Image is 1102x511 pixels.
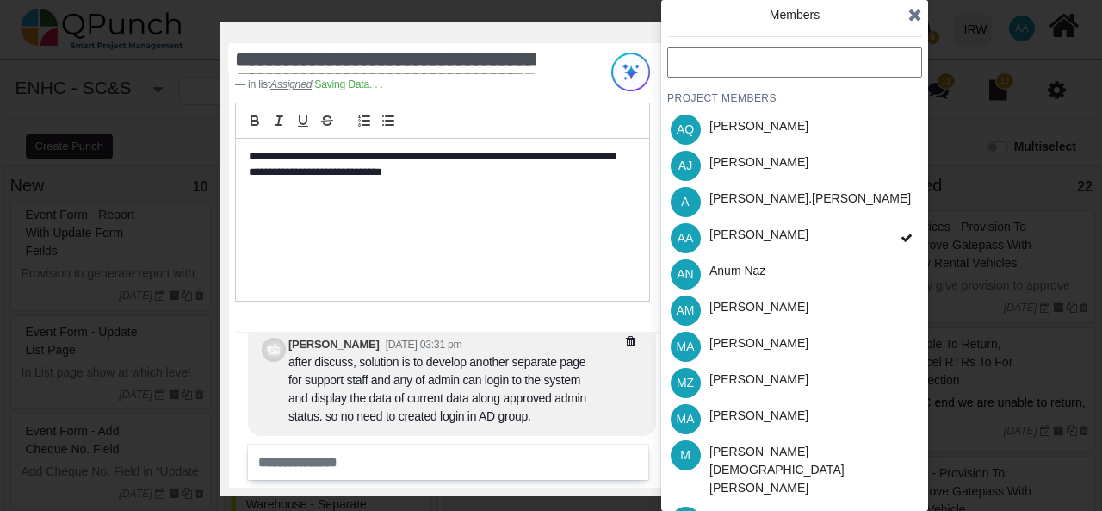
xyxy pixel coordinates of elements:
[667,91,922,105] h4: PROJECT MEMBERS
[671,440,701,470] span: Muhammad.shoaib
[709,443,916,497] div: [PERSON_NAME][DEMOGRAPHIC_DATA][PERSON_NAME]
[671,115,701,145] span: Aamar Qayum
[709,334,808,352] div: [PERSON_NAME]
[709,371,808,389] div: [PERSON_NAME]
[677,268,693,280] span: AN
[709,407,808,425] div: [PERSON_NAME]
[369,78,372,90] span: .
[671,259,701,290] span: Anum Naz
[671,332,701,362] span: Mahmood Ashraf
[677,304,695,316] span: AM
[678,232,694,244] span: AA
[709,298,808,316] div: [PERSON_NAME]
[235,77,577,92] footer: in list
[314,78,382,90] span: Saving Data
[671,151,701,181] span: Abdullah Jahangir
[677,413,695,425] span: MA
[270,78,312,90] u: Assigned
[709,190,911,208] div: [PERSON_NAME].[PERSON_NAME]
[678,159,692,171] span: AJ
[270,78,312,90] cite: Source Title
[677,123,694,135] span: AQ
[386,339,462,351] small: [DATE] 03:31 pm
[671,404,701,434] span: Morufu Adesanya
[671,187,701,217] span: Adil.shahzad
[380,78,382,90] span: .
[709,117,808,135] div: [PERSON_NAME]
[611,53,650,91] img: Try writing with AI
[671,296,701,326] span: Asad Malik
[671,368,701,398] span: Mohammed Zabhier
[375,78,377,90] span: .
[288,353,590,426] div: after discuss, solution is to develop another separate page for support staff and any of admin ca...
[677,340,695,352] span: MA
[680,449,690,461] span: M
[288,338,379,351] b: [PERSON_NAME]
[709,262,765,280] div: Anum Naz
[709,153,808,171] div: [PERSON_NAME]
[770,8,820,22] span: Members
[709,226,808,244] div: [PERSON_NAME]
[671,223,701,253] span: Ahad Ahmed Taji
[677,377,694,389] span: MZ
[681,196,689,208] span: A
